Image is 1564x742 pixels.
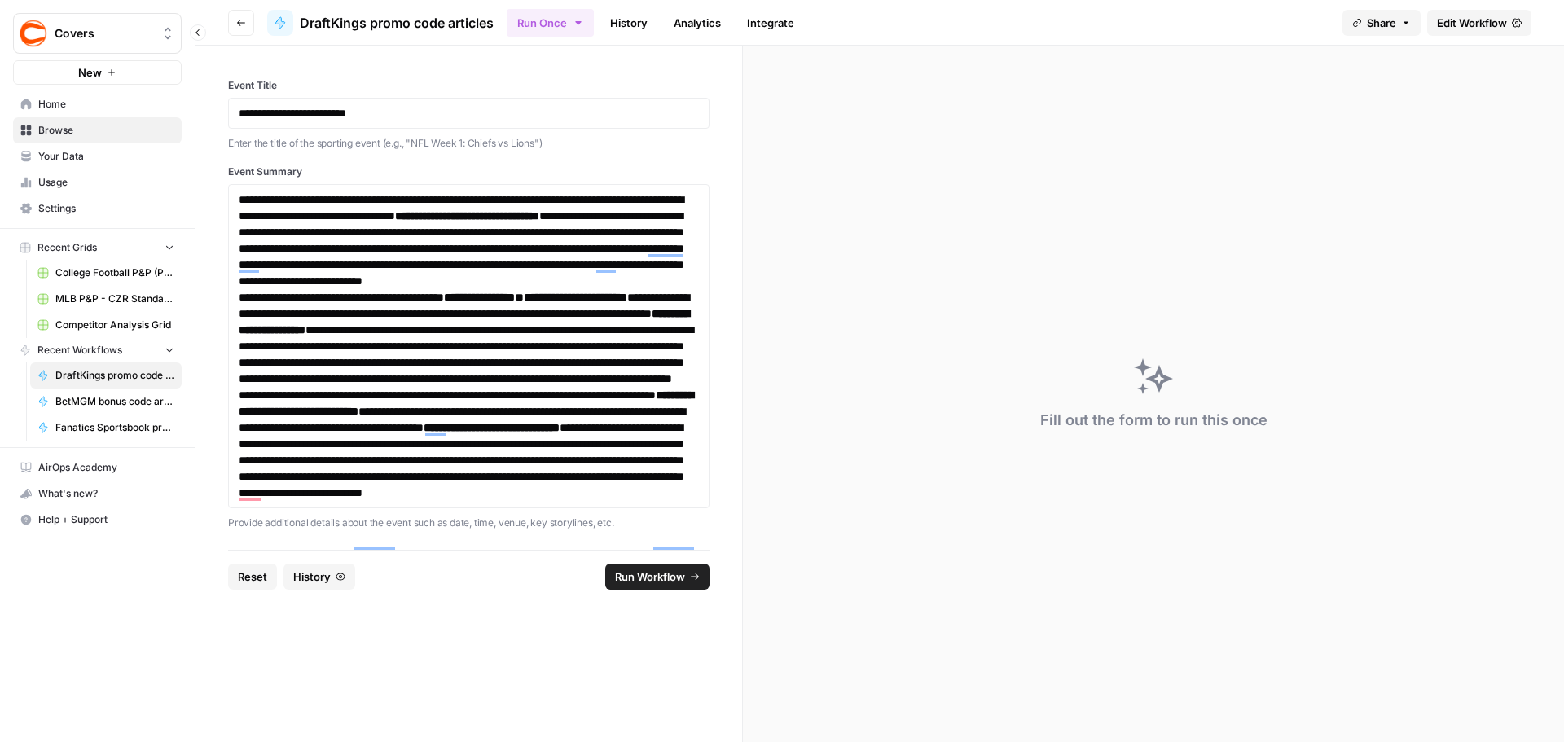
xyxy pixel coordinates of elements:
span: MLB P&P - CZR Standard (Production) Grid (5) [55,292,174,306]
a: College Football P&P (Production) Grid (2) [30,260,182,286]
button: Reset [228,564,277,590]
button: Help + Support [13,507,182,533]
a: Home [13,91,182,117]
a: MLB P&P - CZR Standard (Production) Grid (5) [30,286,182,312]
span: History [293,569,331,585]
span: BetMGM bonus code articles [55,394,174,409]
a: Competitor Analysis Grid [30,312,182,338]
a: BetMGM bonus code articles [30,389,182,415]
span: Edit Workflow [1437,15,1507,31]
button: New [13,60,182,85]
span: Your Data [38,149,174,164]
span: AirOps Academy [38,460,174,475]
span: Reset [238,569,267,585]
span: DraftKings promo code articles [300,13,494,33]
button: Recent Workflows [13,338,182,362]
a: History [600,10,657,36]
button: Share [1342,10,1421,36]
a: Settings [13,195,182,222]
span: Fanatics Sportsbook promo articles [55,420,174,435]
span: Settings [38,201,174,216]
button: Workspace: Covers [13,13,182,54]
a: Edit Workflow [1427,10,1531,36]
span: Run Workflow [615,569,685,585]
a: DraftKings promo code articles [30,362,182,389]
button: What's new? [13,481,182,507]
a: Fanatics Sportsbook promo articles [30,415,182,441]
span: Covers [55,25,153,42]
img: Covers Logo [19,19,48,48]
a: Usage [13,169,182,195]
button: Recent Grids [13,235,182,260]
a: AirOps Academy [13,454,182,481]
span: Recent Grids [37,240,97,255]
button: Run Workflow [605,564,710,590]
a: Your Data [13,143,182,169]
button: History [283,564,355,590]
label: Event Summary [228,165,710,179]
span: Home [38,97,174,112]
a: Analytics [664,10,731,36]
span: DraftKings promo code articles [55,368,174,383]
span: Help + Support [38,512,174,527]
span: Usage [38,175,174,190]
span: Share [1367,15,1396,31]
label: Event Title [228,78,710,93]
span: Browse [38,123,174,138]
div: To enrich screen reader interactions, please activate Accessibility in Grammarly extension settings [239,191,699,501]
span: College Football P&P (Production) Grid (2) [55,266,174,280]
a: DraftKings promo code articles [267,10,494,36]
a: Browse [13,117,182,143]
button: Run Once [507,9,594,37]
div: What's new? [14,481,181,506]
span: Competitor Analysis Grid [55,318,174,332]
span: Recent Workflows [37,343,122,358]
p: Enter the title of the sporting event (e.g., "NFL Week 1: Chiefs vs Lions") [228,135,710,151]
span: New [78,64,102,81]
div: Fill out the form to run this once [1040,409,1267,432]
a: Integrate [737,10,804,36]
p: Provide additional details about the event such as date, time, venue, key storylines, etc. [228,515,710,531]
